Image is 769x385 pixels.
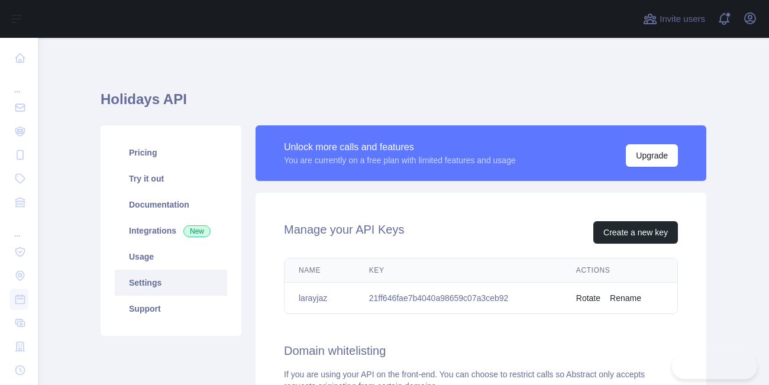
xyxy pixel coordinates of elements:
[101,90,706,118] h1: Holidays API
[115,296,227,322] a: Support
[284,221,404,244] h2: Manage your API Keys
[355,258,562,283] th: Key
[284,154,516,166] div: You are currently on a free plan with limited features and usage
[115,192,227,218] a: Documentation
[660,12,705,26] span: Invite users
[284,342,678,359] h2: Domain whitelisting
[641,9,707,28] button: Invite users
[576,292,600,304] button: Rotate
[610,292,641,304] button: Rename
[115,270,227,296] a: Settings
[562,258,677,283] th: Actions
[9,71,28,95] div: ...
[115,218,227,244] a: Integrations New
[285,258,355,283] th: Name
[626,144,678,167] button: Upgrade
[285,283,355,314] td: larayjaz
[355,283,562,314] td: 21ff646fae7b4040a98659c07a3ceb92
[9,215,28,239] div: ...
[115,140,227,166] a: Pricing
[115,244,227,270] a: Usage
[183,225,211,237] span: New
[672,354,757,379] iframe: Toggle Customer Support
[593,221,678,244] button: Create a new key
[115,166,227,192] a: Try it out
[284,140,516,154] div: Unlock more calls and features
